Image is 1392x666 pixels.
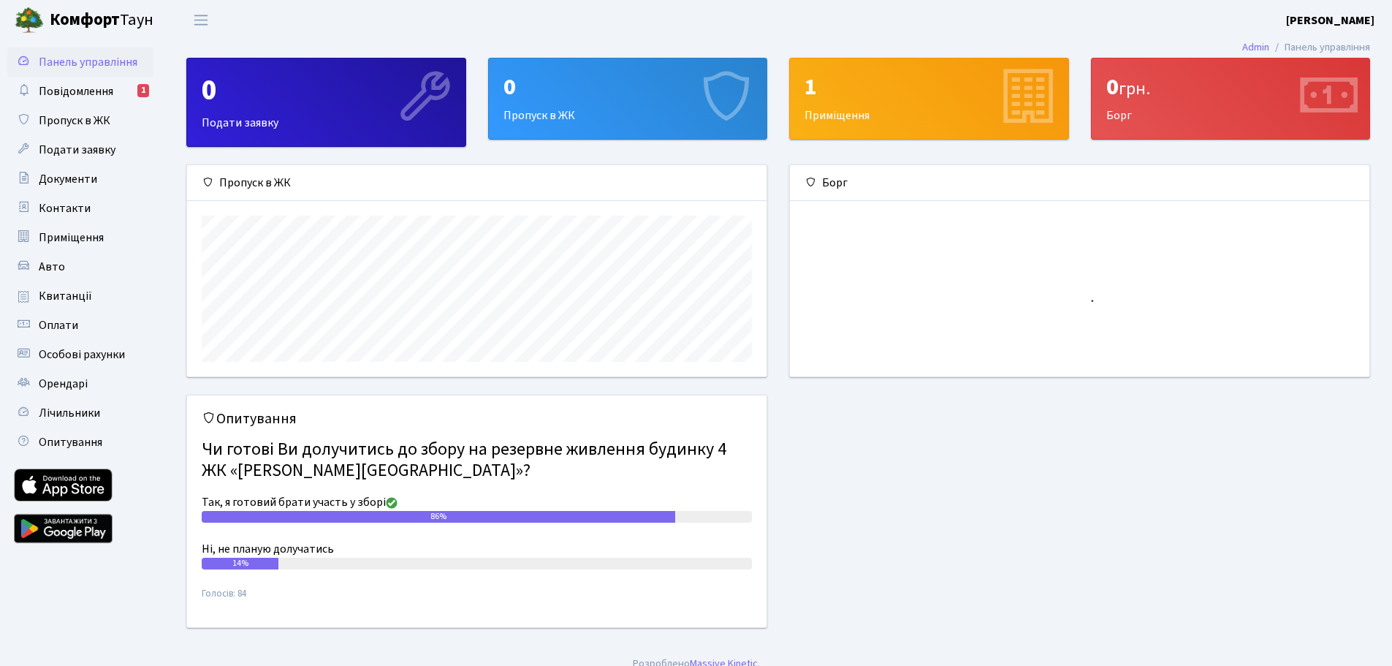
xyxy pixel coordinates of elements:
span: Приміщення [39,230,104,246]
span: Особові рахунки [39,347,125,363]
a: Орендарі [7,369,153,398]
span: Панель управління [39,54,137,70]
img: logo.png [15,6,44,35]
div: 14% [202,558,278,569]
h4: Чи готові Ви долучитись до збору на резервне живлення будинку 4 ЖК «[PERSON_NAME][GEOGRAPHIC_DATA]»? [202,434,752,488]
small: Голосів: 84 [202,587,752,613]
div: 0 [202,73,451,108]
div: Подати заявку [187,58,465,146]
span: Оплати [39,317,78,333]
button: Переключити навігацію [183,8,219,32]
h5: Опитування [202,410,752,428]
a: Панель управління [7,48,153,77]
a: Приміщення [7,223,153,252]
span: Подати заявку [39,142,115,158]
span: Документи [39,171,97,187]
span: Опитування [39,434,102,450]
nav: breadcrumb [1220,32,1392,63]
span: Таун [50,8,153,33]
div: Пропуск в ЖК [187,165,767,201]
a: Лічильники [7,398,153,428]
div: Борг [790,165,1369,201]
div: Ні, не планую долучатись [202,540,752,558]
div: 0 [1106,73,1355,101]
a: 0Пропуск в ЖК [488,58,768,140]
div: 0 [503,73,753,101]
div: 1 [805,73,1054,101]
span: Квитанції [39,288,92,304]
div: 1 [137,84,149,97]
span: Повідомлення [39,83,113,99]
span: Орендарі [39,376,88,392]
span: Лічильники [39,405,100,421]
a: Контакти [7,194,153,223]
a: Подати заявку [7,135,153,164]
a: Пропуск в ЖК [7,106,153,135]
a: Квитанції [7,281,153,311]
span: Контакти [39,200,91,216]
span: Пропуск в ЖК [39,113,110,129]
li: Панель управління [1269,39,1370,56]
div: Приміщення [790,58,1068,139]
a: Admin [1242,39,1269,55]
a: [PERSON_NAME] [1286,12,1374,29]
b: Комфорт [50,8,120,31]
a: Опитування [7,428,153,457]
a: Документи [7,164,153,194]
span: грн. [1119,76,1150,102]
a: Особові рахунки [7,340,153,369]
a: 1Приміщення [789,58,1069,140]
div: Так, я готовий брати участь у зборі [202,493,752,511]
div: 86% [202,511,675,523]
div: Пропуск в ЖК [489,58,767,139]
a: Авто [7,252,153,281]
a: Повідомлення1 [7,77,153,106]
div: Борг [1092,58,1370,139]
span: Авто [39,259,65,275]
a: Оплати [7,311,153,340]
a: 0Подати заявку [186,58,466,147]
